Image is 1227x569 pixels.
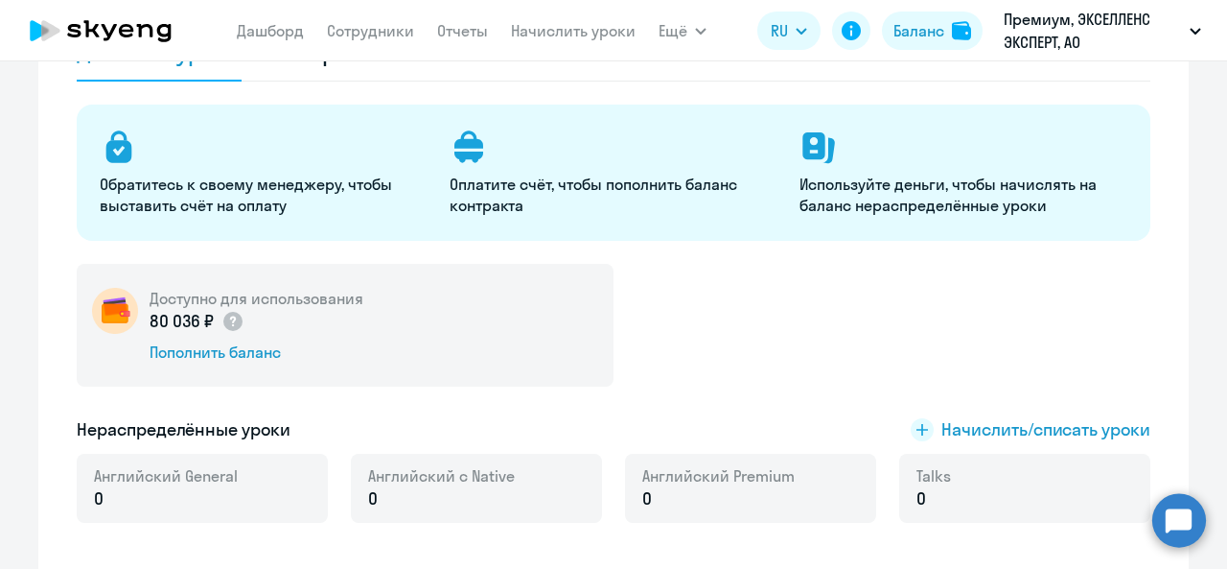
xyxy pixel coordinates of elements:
img: wallet-circle.png [92,288,138,334]
button: RU [757,12,821,50]
button: Балансbalance [882,12,983,50]
button: Премиум, ЭКСЕЛЛЕНС ЭКСПЕРТ, АО [994,8,1211,54]
p: Оплатите счёт, чтобы пополнить баланс контракта [450,174,776,216]
a: Дашборд [237,21,304,40]
h5: Нераспределённые уроки [77,417,290,442]
span: Английский с Native [368,465,515,486]
p: 80 036 ₽ [150,309,244,334]
div: Баланс [893,19,944,42]
span: 0 [368,486,378,511]
span: RU [771,19,788,42]
img: balance [952,21,971,40]
span: Начислить/списать уроки [941,417,1150,442]
span: Ещё [659,19,687,42]
div: Пополнить баланс [150,342,363,363]
h5: Доступно для использования [150,288,363,309]
a: Отчеты [437,21,488,40]
p: Обратитесь к своему менеджеру, чтобы выставить счёт на оплату [100,174,427,216]
button: Ещё [659,12,706,50]
span: 0 [916,486,926,511]
a: Сотрудники [327,21,414,40]
span: Английский General [94,465,238,486]
span: 0 [642,486,652,511]
span: Английский Premium [642,465,795,486]
span: 0 [94,486,104,511]
p: Премиум, ЭКСЕЛЛЕНС ЭКСПЕРТ, АО [1004,8,1182,54]
span: Talks [916,465,951,486]
p: Используйте деньги, чтобы начислять на баланс нераспределённые уроки [799,174,1126,216]
a: Начислить уроки [511,21,636,40]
